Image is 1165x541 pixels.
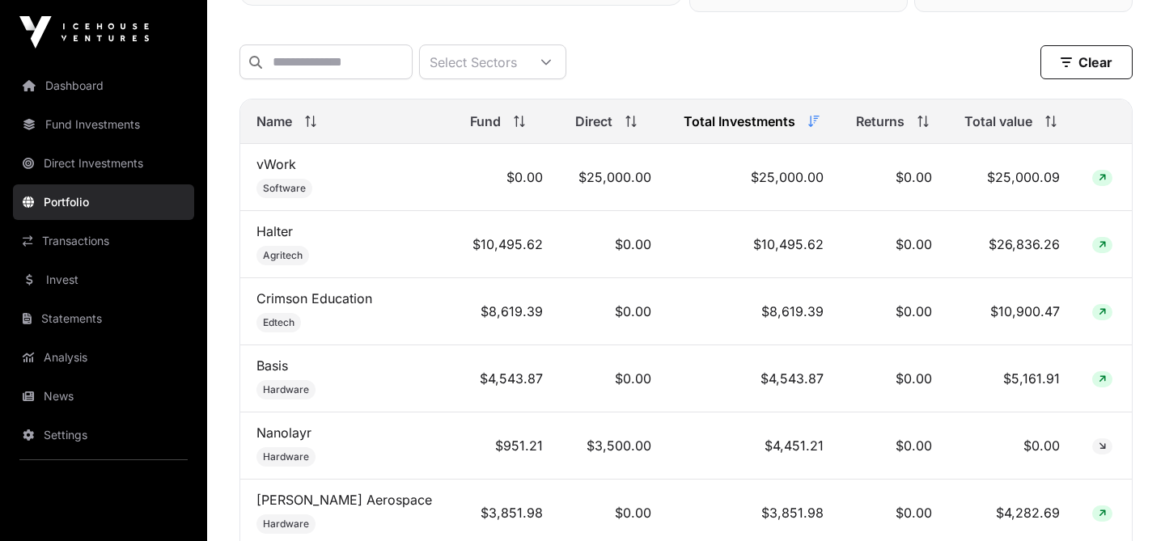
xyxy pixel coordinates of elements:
span: Total Investments [684,112,795,131]
span: Agritech [263,249,303,262]
a: Transactions [13,223,194,259]
td: $0.00 [840,345,948,412]
a: Analysis [13,340,194,375]
span: Software [263,182,306,195]
span: Fund [470,112,501,131]
td: $10,495.62 [454,211,559,278]
a: Portfolio [13,184,194,220]
img: Icehouse Ventures Logo [19,16,149,49]
td: $0.00 [559,345,667,412]
td: $0.00 [840,211,948,278]
a: Nanolayr [256,425,311,441]
td: $8,619.39 [667,278,841,345]
button: Clear [1040,45,1133,79]
div: Select Sectors [420,45,527,78]
a: Dashboard [13,68,194,104]
a: Basis [256,357,288,374]
td: $8,619.39 [454,278,559,345]
td: $951.21 [454,412,559,480]
a: Direct Investments [13,146,194,181]
td: $25,000.00 [559,144,667,211]
td: $0.00 [559,211,667,278]
a: vWork [256,156,296,172]
td: $10,495.62 [667,211,841,278]
td: $25,000.09 [948,144,1076,211]
a: Settings [13,417,194,453]
td: $0.00 [454,144,559,211]
td: $26,836.26 [948,211,1076,278]
a: Halter [256,223,293,239]
a: Fund Investments [13,107,194,142]
td: $5,161.91 [948,345,1076,412]
span: Hardware [263,450,309,463]
a: Invest [13,262,194,298]
td: $4,451.21 [667,412,841,480]
iframe: Chat Widget [1084,463,1165,541]
span: Edtech [263,316,294,329]
span: Hardware [263,518,309,530]
td: $0.00 [840,278,948,345]
td: $0.00 [559,278,667,345]
a: [PERSON_NAME] Aerospace [256,492,432,508]
span: Name [256,112,292,131]
span: Total value [964,112,1032,131]
td: $4,543.87 [667,345,841,412]
span: Returns [856,112,904,131]
td: $4,543.87 [454,345,559,412]
td: $10,900.47 [948,278,1076,345]
a: News [13,378,194,414]
a: Statements [13,301,194,336]
span: Direct [575,112,612,131]
span: Hardware [263,383,309,396]
td: $3,500.00 [559,412,667,480]
a: Crimson Education [256,290,372,306]
td: $0.00 [840,412,948,480]
td: $25,000.00 [667,144,841,211]
td: $0.00 [948,412,1076,480]
td: $0.00 [840,144,948,211]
